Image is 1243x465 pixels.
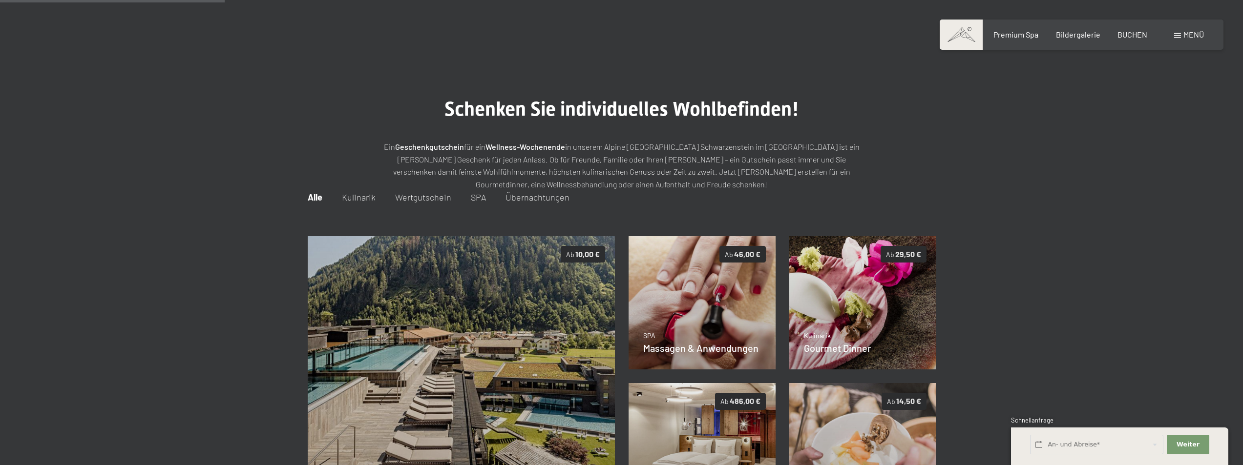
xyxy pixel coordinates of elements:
[444,98,799,121] span: Schenken Sie individuelles Wohlbefinden!
[395,142,464,151] strong: Geschenkgutschein
[378,141,866,190] p: Ein für ein in unserem Alpine [GEOGRAPHIC_DATA] Schwarzenstein im [GEOGRAPHIC_DATA] ist ein [PERS...
[1011,416,1053,424] span: Schnellanfrage
[1056,30,1100,39] a: Bildergalerie
[1177,440,1200,449] span: Weiter
[1117,30,1147,39] a: BUCHEN
[993,30,1038,39] a: Premium Spa
[1183,30,1204,39] span: Menü
[1167,435,1209,455] button: Weiter
[485,142,565,151] strong: Wellness-Wochenende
